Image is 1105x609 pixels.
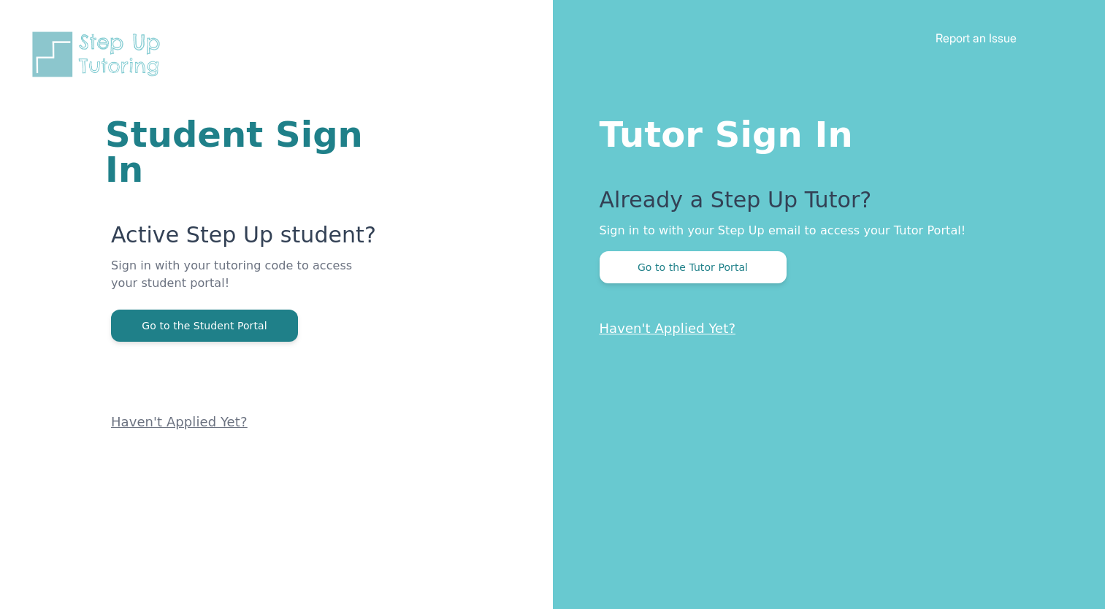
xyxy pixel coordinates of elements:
p: Sign in with your tutoring code to access your student portal! [111,257,378,310]
p: Sign in to with your Step Up email to access your Tutor Portal! [600,222,1047,240]
button: Go to the Tutor Portal [600,251,787,283]
img: Step Up Tutoring horizontal logo [29,29,169,80]
p: Already a Step Up Tutor? [600,187,1047,222]
a: Haven't Applied Yet? [111,414,248,429]
p: Active Step Up student? [111,222,378,257]
button: Go to the Student Portal [111,310,298,342]
a: Haven't Applied Yet? [600,321,736,336]
a: Go to the Tutor Portal [600,260,787,274]
a: Report an Issue [936,31,1017,45]
h1: Student Sign In [105,117,378,187]
a: Go to the Student Portal [111,318,298,332]
h1: Tutor Sign In [600,111,1047,152]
